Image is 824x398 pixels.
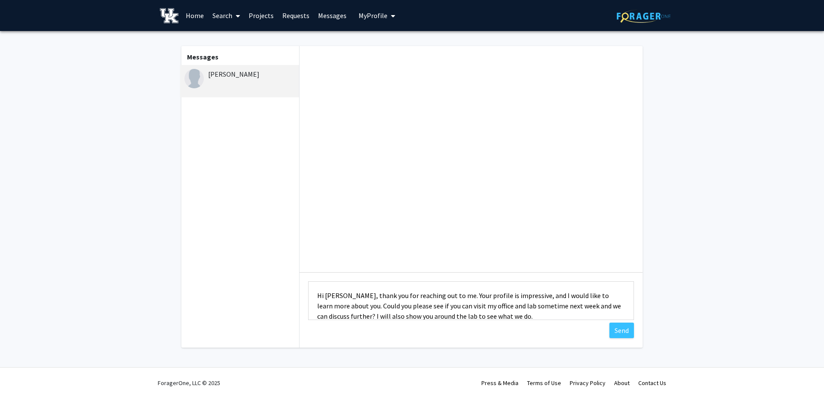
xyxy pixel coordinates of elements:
[570,379,606,387] a: Privacy Policy
[187,53,218,61] b: Messages
[481,379,518,387] a: Press & Media
[617,9,671,23] img: ForagerOne Logo
[6,359,37,392] iframe: Chat
[527,379,561,387] a: Terms of Use
[314,0,351,31] a: Messages
[244,0,278,31] a: Projects
[278,0,314,31] a: Requests
[359,11,387,20] span: My Profile
[160,8,178,23] img: University of Kentucky Logo
[609,323,634,338] button: Send
[614,379,630,387] a: About
[181,0,208,31] a: Home
[638,379,666,387] a: Contact Us
[158,368,220,398] div: ForagerOne, LLC © 2025
[308,281,634,320] textarea: Message
[208,0,244,31] a: Search
[184,69,297,79] div: [PERSON_NAME]
[184,69,204,88] img: Kamryn Camp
